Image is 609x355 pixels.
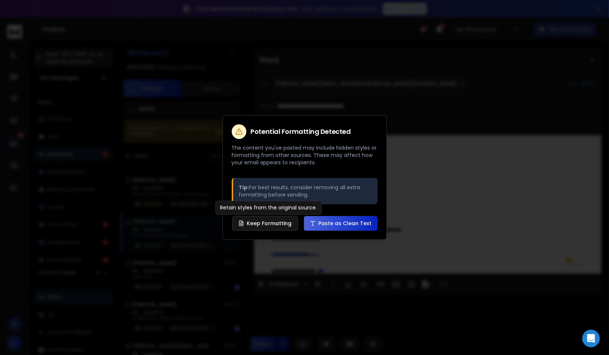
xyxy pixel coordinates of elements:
[304,216,378,231] button: Paste as Clean Text
[239,184,372,198] p: For best results, consider removing all extra formatting before sending.
[232,216,298,231] button: Keep Formatting
[232,144,378,166] p: The content you've pasted may include hidden styles or formatting from other sources. These may a...
[216,201,322,215] div: Retain styles from the original source.
[251,128,351,135] h2: Potential Formatting Detected
[582,330,600,347] div: Open Intercom Messenger
[239,184,249,191] strong: Tip:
